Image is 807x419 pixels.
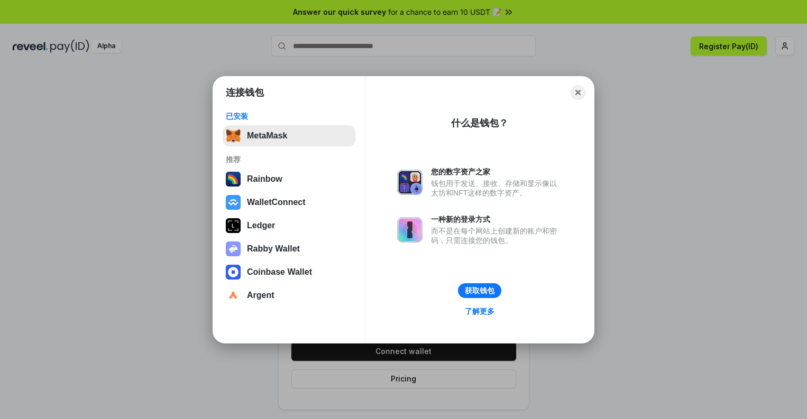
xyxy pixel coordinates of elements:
button: Ledger [223,215,355,236]
div: 什么是钱包？ [451,117,508,129]
div: Rabby Wallet [247,244,300,254]
button: MetaMask [223,125,355,146]
img: svg+xml,%3Csvg%20xmlns%3D%22http%3A%2F%2Fwww.w3.org%2F2000%2Fsvg%22%20fill%3D%22none%22%20viewBox... [397,170,423,195]
img: svg+xml,%3Csvg%20xmlns%3D%22http%3A%2F%2Fwww.w3.org%2F2000%2Fsvg%22%20width%3D%2228%22%20height%3... [226,218,241,233]
div: 获取钱包 [465,286,494,295]
div: 而不是在每个网站上创建新的账户和密码，只需连接您的钱包。 [431,226,562,245]
img: svg+xml,%3Csvg%20width%3D%22120%22%20height%3D%22120%22%20viewBox%3D%220%200%20120%20120%22%20fil... [226,172,241,187]
button: Coinbase Wallet [223,262,355,283]
div: 已安装 [226,111,352,121]
div: 您的数字资产之家 [431,167,562,176]
img: svg+xml,%3Csvg%20xmlns%3D%22http%3A%2F%2Fwww.w3.org%2F2000%2Fsvg%22%20fill%3D%22none%22%20viewBox... [226,241,241,256]
div: 一种新的登录方式 [431,215,562,224]
div: Ledger [247,221,275,230]
div: Coinbase Wallet [247,267,312,277]
div: MetaMask [247,131,287,141]
button: Rainbow [223,169,355,190]
img: svg+xml,%3Csvg%20width%3D%2228%22%20height%3D%2228%22%20viewBox%3D%220%200%2028%2028%22%20fill%3D... [226,288,241,303]
button: Close [571,85,585,100]
button: Argent [223,285,355,306]
div: Rainbow [247,174,282,184]
h1: 连接钱包 [226,86,264,99]
button: 获取钱包 [458,283,501,298]
div: WalletConnect [247,198,306,207]
img: svg+xml,%3Csvg%20width%3D%2228%22%20height%3D%2228%22%20viewBox%3D%220%200%2028%2028%22%20fill%3D... [226,265,241,280]
div: 钱包用于发送、接收、存储和显示像以太坊和NFT这样的数字资产。 [431,179,562,198]
div: Argent [247,291,274,300]
button: WalletConnect [223,192,355,213]
img: svg+xml,%3Csvg%20fill%3D%22none%22%20height%3D%2233%22%20viewBox%3D%220%200%2035%2033%22%20width%... [226,128,241,143]
img: svg+xml,%3Csvg%20width%3D%2228%22%20height%3D%2228%22%20viewBox%3D%220%200%2028%2028%22%20fill%3D... [226,195,241,210]
div: 推荐 [226,155,352,164]
a: 了解更多 [458,304,501,318]
div: 了解更多 [465,306,494,316]
img: svg+xml,%3Csvg%20xmlns%3D%22http%3A%2F%2Fwww.w3.org%2F2000%2Fsvg%22%20fill%3D%22none%22%20viewBox... [397,217,423,243]
button: Rabby Wallet [223,238,355,259]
